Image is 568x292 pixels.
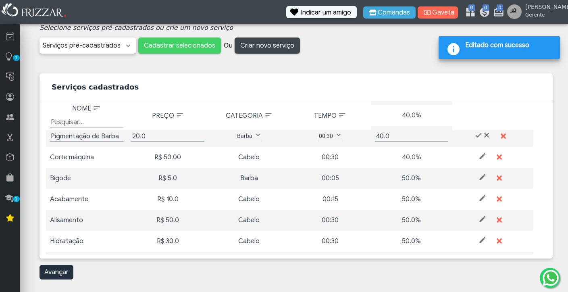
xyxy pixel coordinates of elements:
[40,265,73,279] a: Avançar
[50,236,123,246] div: Hidratação
[375,236,448,246] div: 50.0%
[50,152,123,162] div: Corte máquina
[236,131,253,141] label: Barba
[13,196,20,202] span: 1
[294,173,367,183] div: 00:05
[13,55,20,61] span: 1
[465,40,554,53] span: Editado com sucesso
[363,6,416,19] button: Comandas
[52,83,139,92] h5: Serviços cadastrados
[212,236,286,246] div: Cabelo
[375,194,448,204] div: 50.0%
[127,101,209,130] th: Preço: activate to sort column ascending
[50,117,123,128] input: Pesquisar...
[507,4,564,19] a: [PERSON_NAME] Gerente
[144,40,215,52] span: Cadastrar selecionados
[212,194,286,204] div: Cabelo
[294,194,367,204] div: 00:15
[479,6,487,21] a: 0
[40,24,233,31] i: Selecione serviços pré-cadastrados ou crie um novo serviço
[504,130,505,142] span: ui-button
[375,215,448,225] div: 50.0%
[495,191,507,207] button: ui-button
[235,38,300,54] button: Criar novo serviço
[294,236,367,246] div: 00:30
[46,101,127,130] th: Nome: activate to sort column ascending
[212,152,286,162] div: Cabelo
[50,131,123,142] input: Pesquisar...
[497,4,503,11] span: 0
[286,6,357,18] button: Indicar um amigo
[495,170,507,186] button: ui-button
[208,101,290,130] th: Categoria: activate to sort column ascending
[375,152,448,162] div: 40.0%
[499,128,511,144] button: ui-button
[468,4,475,11] span: 0
[375,173,448,183] div: 50.0%
[301,9,351,16] span: Indicar um amigo
[375,111,448,120] div: 40.0%
[50,173,123,183] div: Bigode
[131,173,205,183] div: R$ 5.0
[495,233,507,249] button: ui-button
[432,9,452,16] span: Gaveta
[50,194,123,204] div: Acabamento
[294,215,367,225] div: 00:30
[212,173,286,183] div: Barba
[240,40,294,52] span: Criar novo serviço
[495,149,507,165] button: ui-button
[50,215,123,225] div: Alisamento
[131,215,205,225] div: R$ 50.0
[318,131,334,141] label: 00:30
[495,212,507,228] button: ui-button
[226,112,263,120] span: Categoria
[525,3,562,11] span: [PERSON_NAME]
[72,104,91,113] span: Nome
[290,101,371,130] th: Tempo: activate to sort column ascending
[224,42,233,49] span: Ou
[43,41,121,50] li: Serviços pre-cadastrados
[314,112,337,120] span: Tempo
[152,112,174,120] span: Preço
[212,215,286,225] div: Cabelo
[493,6,501,21] a: 0
[483,4,489,11] span: 0
[131,236,205,246] div: R$ 30.0
[525,11,562,19] span: Gerente
[495,254,507,270] button: ui-button
[465,6,473,21] a: 0
[138,38,221,54] button: Cadastrar selecionados
[294,152,367,162] div: 00:30
[131,152,205,162] div: R$ 50.00
[378,9,410,16] span: Comandas
[131,194,205,204] div: R$ 10.0
[541,268,560,288] img: whatsapp.png
[418,6,458,19] button: Gaveta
